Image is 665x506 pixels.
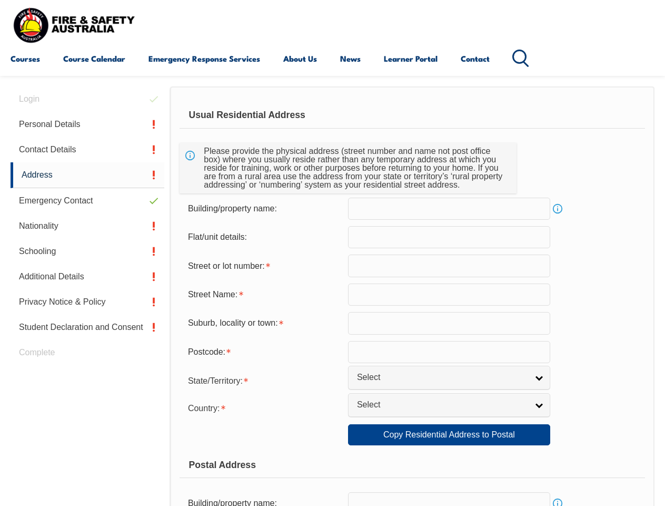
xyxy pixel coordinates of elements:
[11,213,164,239] a: Nationality
[63,46,125,71] a: Course Calendar
[180,199,348,219] div: Building/property name:
[180,452,645,478] div: Postal Address
[180,342,348,362] div: Postcode is required.
[11,289,164,315] a: Privacy Notice & Policy
[180,256,348,276] div: Street or lot number is required.
[283,46,317,71] a: About Us
[188,404,220,413] span: Country:
[357,372,528,383] span: Select
[11,112,164,137] a: Personal Details
[11,264,164,289] a: Additional Details
[340,46,361,71] a: News
[11,239,164,264] a: Schooling
[348,424,550,445] a: Copy Residential Address to Postal
[11,137,164,162] a: Contact Details
[180,397,348,418] div: Country is required.
[188,376,243,385] span: State/Territory:
[461,46,490,71] a: Contact
[180,369,348,391] div: State/Territory is required.
[11,46,40,71] a: Courses
[200,143,508,193] div: Please provide the physical address (street number and name not post office box) where you usuall...
[11,315,164,340] a: Student Declaration and Consent
[550,201,565,216] a: Info
[180,313,348,333] div: Suburb, locality or town is required.
[180,227,348,247] div: Flat/unit details:
[180,285,348,305] div: Street Name is required.
[357,400,528,411] span: Select
[148,46,260,71] a: Emergency Response Services
[180,102,645,129] div: Usual Residential Address
[11,188,164,213] a: Emergency Contact
[384,46,438,71] a: Learner Portal
[11,162,164,188] a: Address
